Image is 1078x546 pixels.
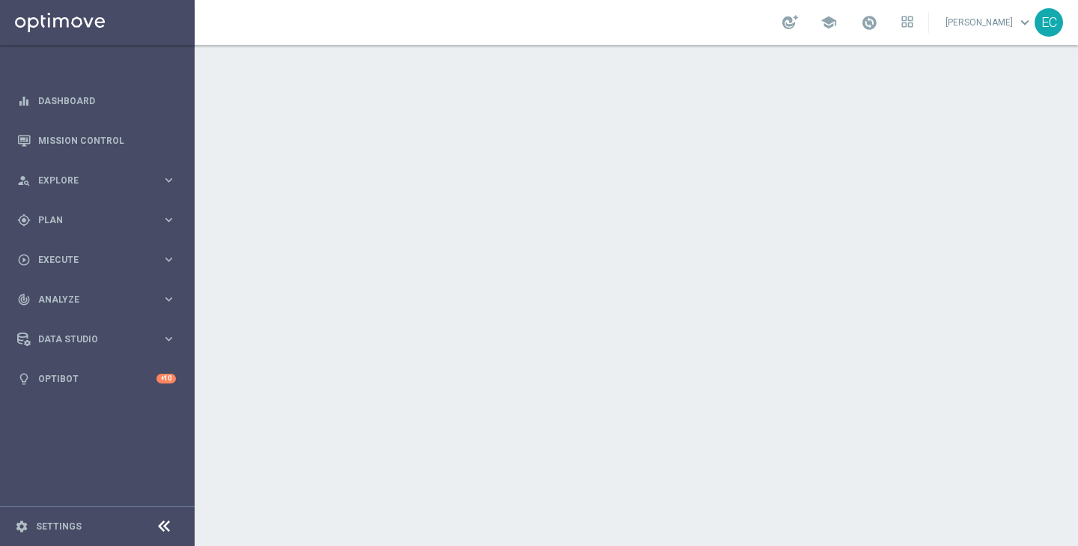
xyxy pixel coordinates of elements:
[156,374,176,383] div: +10
[17,293,162,306] div: Analyze
[16,333,177,345] button: Data Studio keyboard_arrow_right
[17,174,31,187] i: person_search
[16,95,177,107] button: equalizer Dashboard
[38,295,162,304] span: Analyze
[38,81,176,121] a: Dashboard
[17,94,31,108] i: equalizer
[17,253,31,267] i: play_circle_outline
[36,522,82,531] a: Settings
[162,252,176,267] i: keyboard_arrow_right
[38,176,162,185] span: Explore
[17,293,31,306] i: track_changes
[17,81,176,121] div: Dashboard
[17,213,31,227] i: gps_fixed
[16,135,177,147] button: Mission Control
[162,213,176,227] i: keyboard_arrow_right
[38,335,162,344] span: Data Studio
[820,14,837,31] span: school
[16,254,177,266] button: play_circle_outline Execute keyboard_arrow_right
[16,214,177,226] button: gps_fixed Plan keyboard_arrow_right
[1017,14,1033,31] span: keyboard_arrow_down
[944,11,1035,34] a: [PERSON_NAME]keyboard_arrow_down
[38,255,162,264] span: Execute
[17,213,162,227] div: Plan
[38,359,156,398] a: Optibot
[17,372,31,386] i: lightbulb
[17,359,176,398] div: Optibot
[16,175,177,186] button: person_search Explore keyboard_arrow_right
[162,292,176,306] i: keyboard_arrow_right
[17,174,162,187] div: Explore
[162,332,176,346] i: keyboard_arrow_right
[38,121,176,160] a: Mission Control
[16,294,177,306] button: track_changes Analyze keyboard_arrow_right
[16,373,177,385] button: lightbulb Optibot +10
[1035,8,1063,37] div: EC
[15,520,28,533] i: settings
[38,216,162,225] span: Plan
[162,173,176,187] i: keyboard_arrow_right
[17,253,162,267] div: Execute
[17,333,162,346] div: Data Studio
[17,121,176,160] div: Mission Control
